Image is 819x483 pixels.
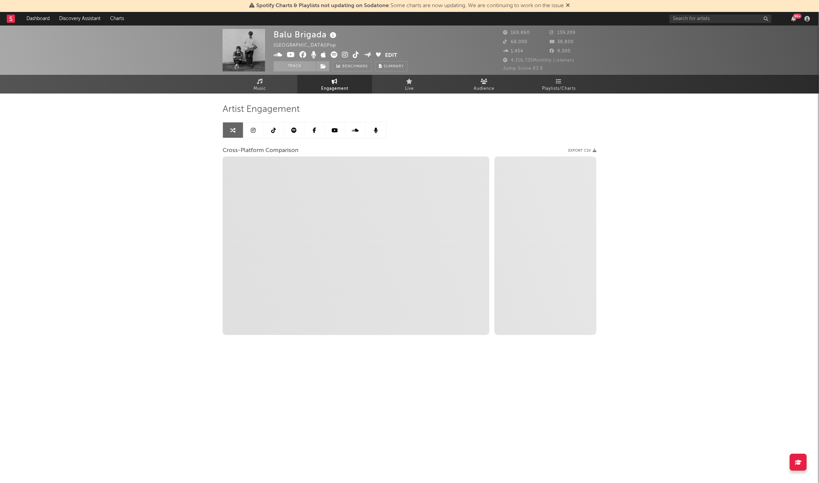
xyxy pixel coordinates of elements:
a: Engagement [297,75,372,94]
a: Charts [105,12,129,26]
span: 38,800 [550,40,574,44]
span: Summary [384,65,404,68]
span: Engagement [321,85,348,93]
button: Edit [385,51,398,60]
span: Benchmark [342,63,368,71]
a: Audience [447,75,522,94]
span: 4,316,725 Monthly Listeners [503,58,574,63]
span: 9,300 [550,49,571,53]
a: Music [223,75,297,94]
span: Live [405,85,414,93]
span: Dismiss [566,3,570,9]
button: Track [274,61,316,71]
button: Export CSV [568,149,596,153]
div: Balu Brigada [274,29,338,40]
span: Jump Score: 83.8 [503,66,543,71]
span: Music [254,85,266,93]
span: 1,454 [503,49,523,53]
span: 139,209 [550,31,576,35]
span: Playlists/Charts [542,85,576,93]
span: 169,860 [503,31,530,35]
a: Playlists/Charts [522,75,596,94]
a: Dashboard [22,12,54,26]
div: 99 + [793,14,802,19]
button: 99+ [791,16,796,21]
a: Discovery Assistant [54,12,105,26]
button: Summary [375,61,407,71]
span: Artist Engagement [223,105,300,114]
div: [GEOGRAPHIC_DATA] | Pop [274,41,344,50]
span: Spotify Charts & Playlists not updating on Sodatone [256,3,389,9]
a: Live [372,75,447,94]
span: : Some charts are now updating. We are continuing to work on the issue [256,3,564,9]
input: Search for artists [669,15,771,23]
span: Cross-Platform Comparison [223,147,298,155]
a: Benchmark [333,61,372,71]
span: Audience [474,85,495,93]
span: 68,000 [503,40,527,44]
